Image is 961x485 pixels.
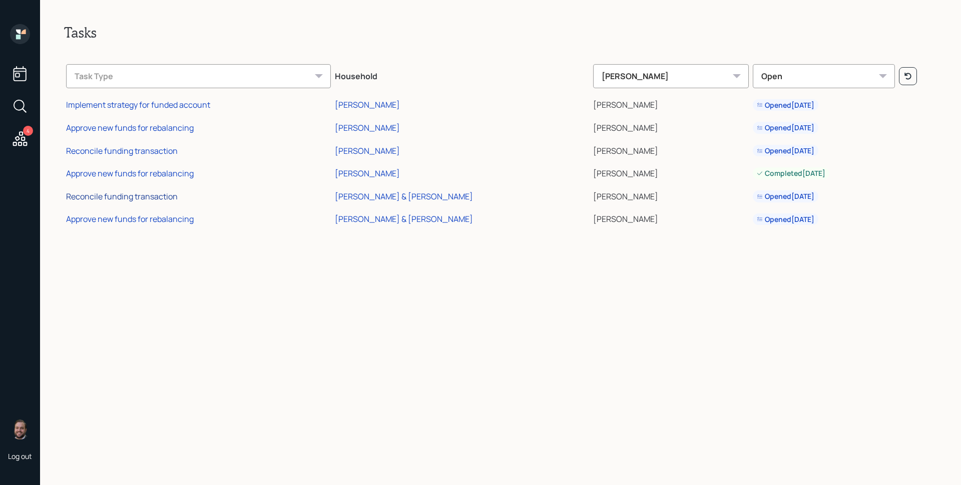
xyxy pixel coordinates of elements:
div: [PERSON_NAME] & [PERSON_NAME] [335,213,473,224]
td: [PERSON_NAME] [591,115,751,138]
h2: Tasks [64,24,937,41]
th: Household [333,57,591,92]
div: Approve new funds for rebalancing [66,213,194,224]
td: [PERSON_NAME] [591,138,751,161]
div: Opened [DATE] [757,123,814,133]
div: [PERSON_NAME] & [PERSON_NAME] [335,191,473,202]
div: Opened [DATE] [757,191,814,201]
div: [PERSON_NAME] [335,168,400,179]
div: Implement strategy for funded account [66,99,210,110]
div: Log out [8,451,32,461]
div: Opened [DATE] [757,100,814,110]
div: Opened [DATE] [757,214,814,224]
div: [PERSON_NAME] [335,122,400,133]
div: [PERSON_NAME] [593,64,749,88]
div: Reconcile funding transaction [66,145,178,156]
td: [PERSON_NAME] [591,183,751,206]
td: [PERSON_NAME] [591,160,751,183]
div: Completed [DATE] [757,168,825,178]
div: Approve new funds for rebalancing [66,168,194,179]
div: Opened [DATE] [757,146,814,156]
div: Open [753,64,895,88]
div: 4 [23,126,33,136]
td: [PERSON_NAME] [591,206,751,229]
div: Task Type [66,64,331,88]
td: [PERSON_NAME] [591,92,751,115]
img: james-distasi-headshot.png [10,419,30,439]
div: [PERSON_NAME] [335,145,400,156]
div: Approve new funds for rebalancing [66,122,194,133]
div: Reconcile funding transaction [66,191,178,202]
div: [PERSON_NAME] [335,99,400,110]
